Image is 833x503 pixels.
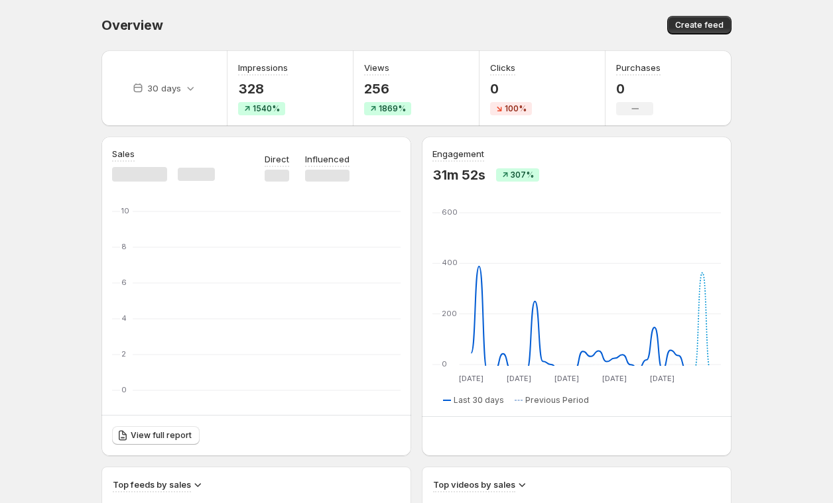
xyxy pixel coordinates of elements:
[667,16,732,34] button: Create feed
[505,103,527,114] span: 100%
[507,374,531,383] text: [DATE]
[121,242,127,251] text: 8
[442,258,458,267] text: 400
[432,167,485,183] p: 31m 52s
[238,61,288,74] h3: Impressions
[121,206,129,215] text: 10
[650,374,674,383] text: [DATE]
[112,426,200,445] a: View full report
[253,103,280,114] span: 1540%
[602,374,627,383] text: [DATE]
[265,152,289,166] p: Direct
[432,147,484,160] h3: Engagement
[113,478,191,491] h3: Top feeds by sales
[379,103,406,114] span: 1869%
[554,374,579,383] text: [DATE]
[364,61,389,74] h3: Views
[121,349,126,359] text: 2
[525,395,589,406] span: Previous Period
[616,81,661,97] p: 0
[147,82,181,95] p: 30 days
[616,61,661,74] h3: Purchases
[101,17,162,33] span: Overview
[121,385,127,394] text: 0
[433,478,515,491] h3: Top videos by sales
[490,61,515,74] h3: Clicks
[364,81,411,97] p: 256
[675,20,724,30] span: Create feed
[442,309,457,318] text: 200
[121,278,127,287] text: 6
[305,152,350,166] p: Influenced
[131,430,192,441] span: View full report
[454,395,504,406] span: Last 30 days
[112,147,135,160] h3: Sales
[442,359,447,368] text: 0
[490,81,532,97] p: 0
[511,170,534,180] span: 307%
[459,374,483,383] text: [DATE]
[238,81,288,97] p: 328
[121,313,127,323] text: 4
[442,207,458,217] text: 600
